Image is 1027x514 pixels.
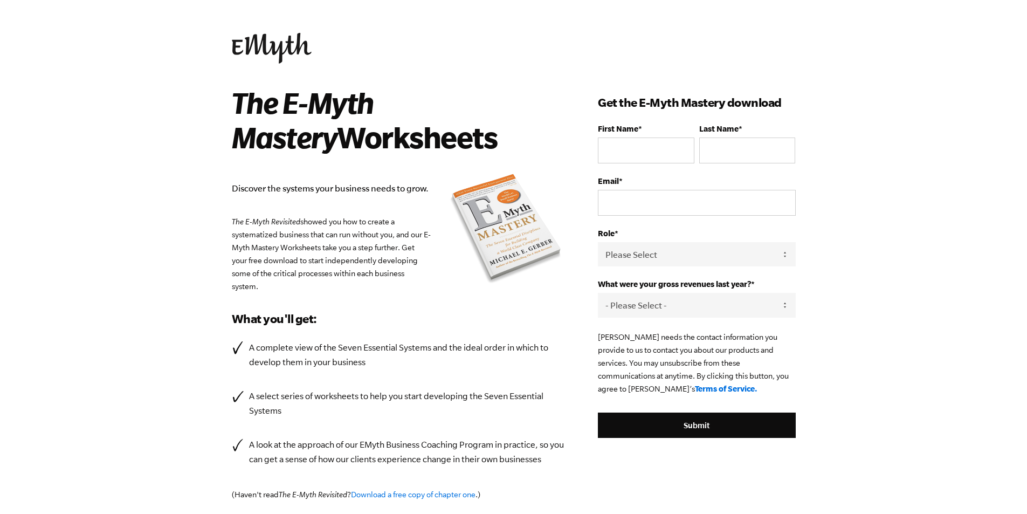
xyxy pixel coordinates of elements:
[232,85,550,154] h2: Worksheets
[598,94,795,111] h3: Get the E-Myth Mastery download
[695,384,757,393] a: Terms of Service.
[249,389,566,418] p: A select series of worksheets to help you start developing the Seven Essential Systems
[598,279,751,289] span: What were your gross revenues last year?
[232,310,566,327] h3: What you'll get:
[232,33,312,64] img: EMyth
[598,229,615,238] span: Role
[447,172,566,288] img: emyth mastery book summary
[232,217,300,226] em: The E-Myth Revisited
[279,490,347,499] em: The E-Myth Revisited
[598,176,619,186] span: Email
[351,490,475,499] a: Download a free copy of chapter one
[232,181,566,196] p: Discover the systems your business needs to grow.
[249,437,566,467] p: A look at the approach of our EMyth Business Coaching Program in practice, so you can get a sense...
[598,331,795,395] p: [PERSON_NAME] needs the contact information you provide to us to contact you about our products a...
[232,488,566,501] p: (Haven't read ? .)
[249,340,566,369] p: A complete view of the Seven Essential Systems and the ideal order in which to develop them in yo...
[232,86,374,154] i: The E-Myth Mastery
[699,124,739,133] span: Last Name
[598,124,638,133] span: First Name
[598,413,795,438] input: Submit
[232,215,566,293] p: showed you how to create a systematized business that can run without you, and our E-Myth Mastery...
